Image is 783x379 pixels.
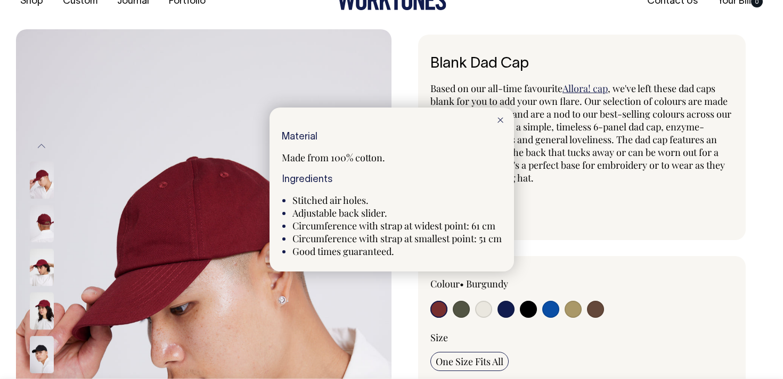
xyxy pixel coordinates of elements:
[292,219,495,232] span: Circumference with strap at widest point: 61 cm
[282,133,317,142] span: Material
[292,194,369,207] span: Stitched air holes.
[292,207,387,219] span: Adjustable back slider.
[292,245,394,258] span: Good times guaranteed.
[282,175,332,184] span: Ingredients
[282,151,385,164] span: Made from 100% cotton.
[292,232,502,245] span: Circumference with strap at smallest point: 51 cm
